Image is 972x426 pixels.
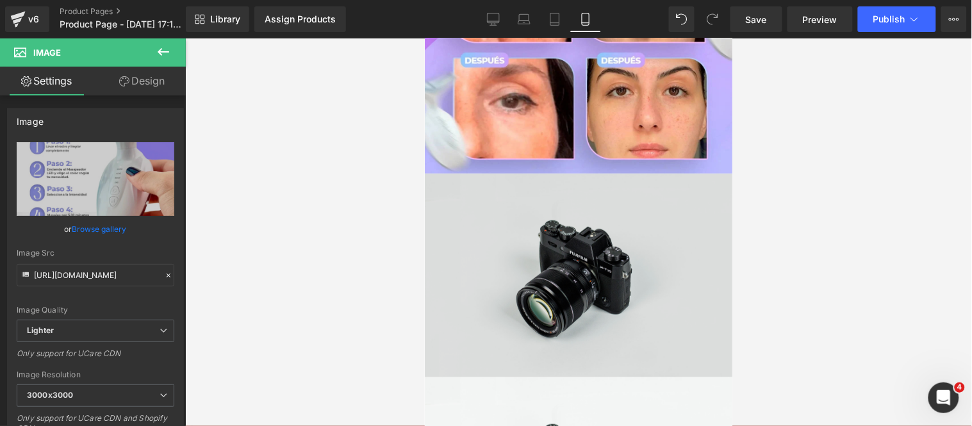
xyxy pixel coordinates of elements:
b: Lighter [27,325,54,335]
div: or [17,222,174,236]
span: Product Page - [DATE] 17:13:25 [60,19,183,29]
b: 3000x3000 [27,390,73,400]
a: Desktop [478,6,509,32]
span: Image [33,47,61,58]
div: Image [17,109,44,127]
span: Save [746,13,767,26]
div: v6 [26,11,42,28]
div: Image Resolution [17,370,174,379]
input: Link [17,264,174,286]
iframe: Intercom live chat [928,382,959,413]
div: Assign Products [265,14,336,24]
a: Browse gallery [72,218,127,240]
span: 4 [955,382,965,393]
a: Design [95,67,188,95]
span: Publish [873,14,905,24]
a: New Library [186,6,249,32]
button: Redo [700,6,725,32]
a: Tablet [540,6,570,32]
a: Laptop [509,6,540,32]
span: Preview [803,13,837,26]
div: Only support for UCare CDN [17,348,174,367]
button: Undo [669,6,695,32]
span: Library [210,13,240,25]
button: Publish [858,6,936,32]
a: Preview [787,6,853,32]
div: Image Src [17,249,174,258]
a: Mobile [570,6,601,32]
div: Image Quality [17,306,174,315]
button: More [941,6,967,32]
a: v6 [5,6,49,32]
a: Product Pages [60,6,207,17]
